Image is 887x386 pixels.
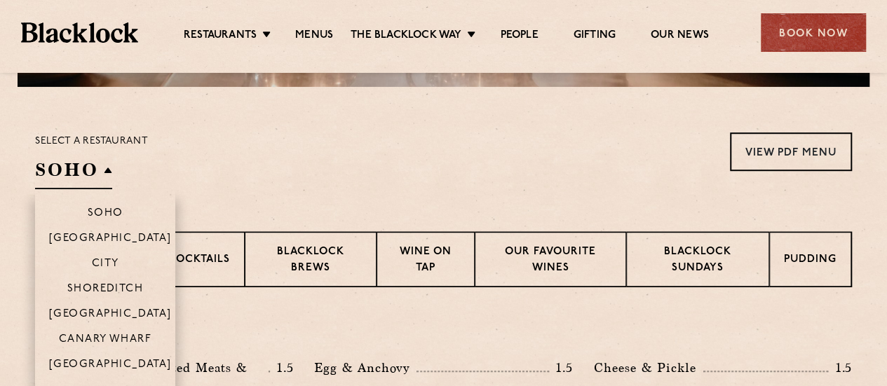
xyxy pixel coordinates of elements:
[35,322,852,340] h3: Pre Chop Bites
[295,29,333,44] a: Menus
[641,244,754,277] p: Blacklock Sundays
[67,283,144,297] p: Shoreditch
[594,358,703,378] p: Cheese & Pickle
[270,359,294,377] p: 1.5
[21,22,138,42] img: BL_Textured_Logo-footer-cropped.svg
[35,158,112,189] h2: SOHO
[574,29,616,44] a: Gifting
[549,359,573,377] p: 1.5
[49,233,172,247] p: [GEOGRAPHIC_DATA]
[88,207,123,221] p: Soho
[351,29,461,44] a: The Blacklock Way
[168,252,230,270] p: Cocktails
[59,333,151,347] p: Canary Wharf
[92,258,119,272] p: City
[391,244,460,277] p: Wine on Tap
[500,29,538,44] a: People
[259,244,362,277] p: Blacklock Brews
[730,132,852,171] a: View PDF Menu
[314,358,417,378] p: Egg & Anchovy
[651,29,709,44] a: Our News
[489,244,611,277] p: Our favourite wines
[761,13,866,52] div: Book Now
[784,252,837,270] p: Pudding
[49,359,172,373] p: [GEOGRAPHIC_DATA]
[184,29,257,44] a: Restaurants
[49,308,172,322] p: [GEOGRAPHIC_DATA]
[35,132,148,151] p: Select a restaurant
[828,359,852,377] p: 1.5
